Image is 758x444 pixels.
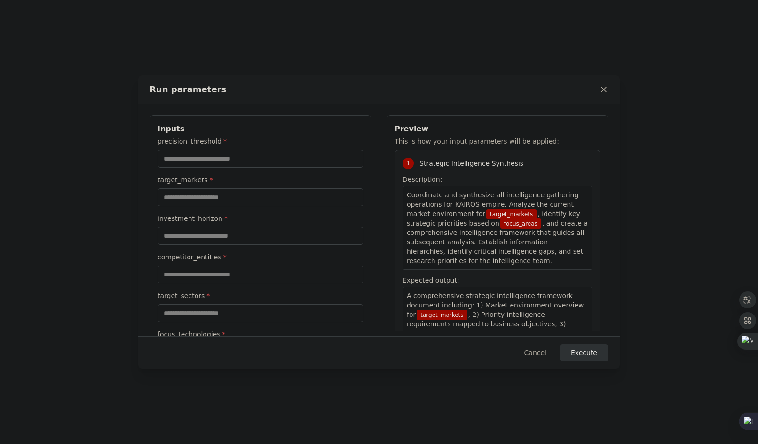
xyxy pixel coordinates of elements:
[403,158,414,169] div: 1
[158,123,363,135] h3: Inputs
[419,159,523,168] span: Strategic Intelligence Synthesis
[407,311,575,365] span: , 2) Priority intelligence requirements mapped to business objectives, 3) Research methodology an...
[158,175,363,185] label: target_markets
[500,218,541,229] span: Variable: focus_areas
[407,219,588,265] span: , and create a comprehensive intelligence framework that guides all subsequent analysis. Establis...
[395,123,600,135] h3: Preview
[517,344,554,361] button: Cancel
[158,214,363,223] label: investment_horizon
[417,310,467,320] span: Variable: target_markets
[158,252,363,262] label: competitor_entities
[395,137,600,146] p: This is how your input parameters will be applied:
[403,176,442,183] span: Description:
[158,137,363,146] label: precision_threshold
[486,209,537,219] span: Variable: target_markets
[407,292,584,318] span: A comprehensive strategic intelligence framework document including: 1) Market environment overvi...
[158,330,363,339] label: focus_technologies
[150,83,226,96] h2: Run parameters
[158,291,363,300] label: target_sectors
[560,344,608,361] button: Execute
[407,191,578,218] span: Coordinate and synthesize all intelligence gathering operations for KAIROS empire. Analyze the cu...
[403,276,459,284] span: Expected output:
